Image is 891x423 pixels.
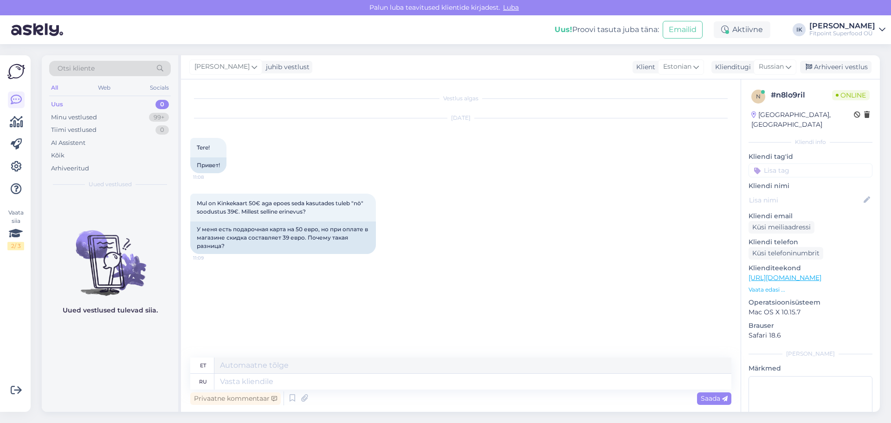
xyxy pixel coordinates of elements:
[199,374,207,390] div: ru
[197,144,210,151] span: Tere!
[51,125,97,135] div: Tiimi vestlused
[771,90,832,101] div: # n8lo9ril
[193,174,228,181] span: 11:08
[711,62,751,72] div: Klienditugi
[749,364,872,373] p: Märkmed
[190,392,281,405] div: Privaatne kommentaar
[749,286,872,294] p: Vaata edasi ...
[756,93,761,100] span: n
[749,331,872,340] p: Safari 18.6
[749,211,872,221] p: Kliendi email
[809,22,875,30] div: [PERSON_NAME]
[749,321,872,331] p: Brauser
[262,62,310,72] div: juhib vestlust
[832,90,870,100] span: Online
[633,62,655,72] div: Klient
[809,22,885,37] a: [PERSON_NAME]Fitpoint Superfood OÜ
[51,113,97,122] div: Minu vestlused
[749,273,821,282] a: [URL][DOMAIN_NAME]
[749,181,872,191] p: Kliendi nimi
[500,3,522,12] span: Luba
[42,214,178,297] img: No chats
[749,237,872,247] p: Kliendi telefon
[749,307,872,317] p: Mac OS X 10.15.7
[749,221,814,234] div: Küsi meiliaadressi
[555,24,659,35] div: Proovi tasuta juba täna:
[51,100,63,109] div: Uus
[51,164,89,173] div: Arhiveeritud
[7,242,24,250] div: 2 / 3
[96,82,112,94] div: Web
[190,114,731,122] div: [DATE]
[7,63,25,80] img: Askly Logo
[749,152,872,162] p: Kliendi tag'id
[809,30,875,37] div: Fitpoint Superfood OÜ
[193,254,228,261] span: 11:09
[194,62,250,72] span: [PERSON_NAME]
[751,110,854,130] div: [GEOGRAPHIC_DATA], [GEOGRAPHIC_DATA]
[714,21,770,38] div: Aktiivne
[749,163,872,177] input: Lisa tag
[749,138,872,146] div: Kliendi info
[793,23,806,36] div: IK
[155,100,169,109] div: 0
[49,82,60,94] div: All
[701,394,728,403] span: Saada
[190,94,731,103] div: Vestlus algas
[800,61,872,73] div: Arhiveeri vestlus
[51,138,85,148] div: AI Assistent
[190,221,376,254] div: У меня есть подарочная карта на 50 евро, но при оплате в магазине скидка составляет 39 евро. Поче...
[749,247,823,260] div: Küsi telefoninumbrit
[749,263,872,273] p: Klienditeekond
[58,64,95,73] span: Otsi kliente
[200,358,206,373] div: et
[148,82,171,94] div: Socials
[749,350,872,358] div: [PERSON_NAME]
[759,62,784,72] span: Russian
[155,125,169,135] div: 0
[749,298,872,307] p: Operatsioonisüsteem
[63,306,158,315] p: Uued vestlused tulevad siia.
[190,157,226,173] div: Привет!
[749,195,862,205] input: Lisa nimi
[197,200,365,215] span: Mul on Kinkekaart 50€ aga epoes seda kasutades tuleb "nö" soodustus 39€. Millest selline erinevus?
[51,151,65,160] div: Kõik
[89,180,132,189] span: Uued vestlused
[663,21,703,39] button: Emailid
[149,113,169,122] div: 99+
[663,62,691,72] span: Estonian
[555,25,572,34] b: Uus!
[7,208,24,250] div: Vaata siia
